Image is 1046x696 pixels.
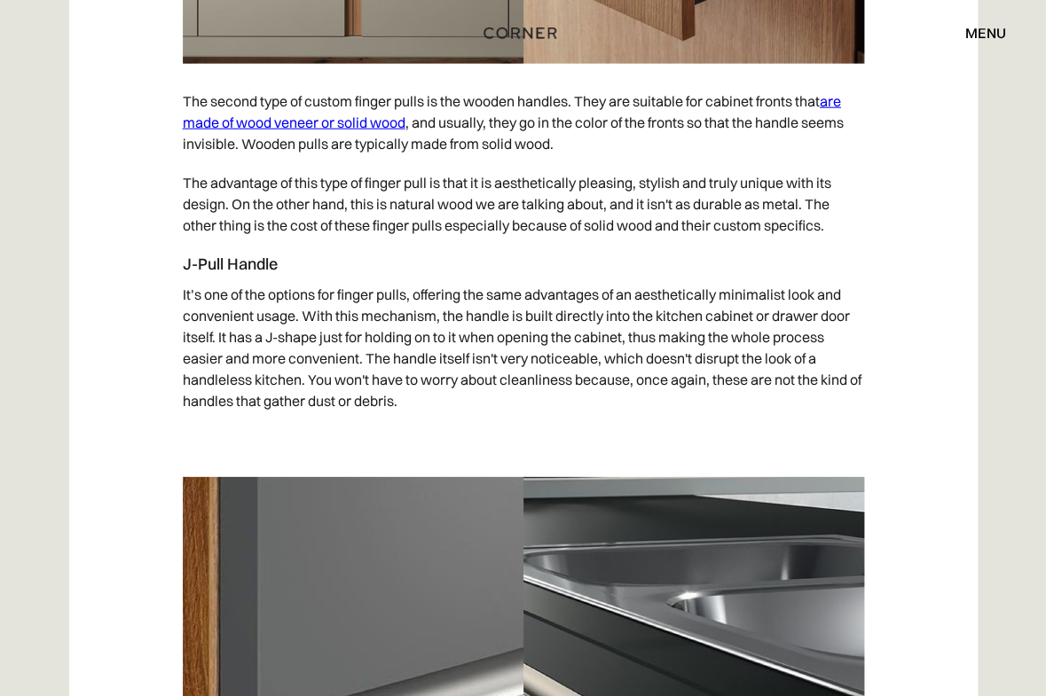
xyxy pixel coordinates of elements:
[183,419,864,458] p: ‍
[183,162,864,244] p: The advantage of this type of finger pull is that it is aesthetically pleasing, stylish and truly...
[183,274,864,419] p: It’s one of the options for finger pulls, offering the same advantages of an aesthetically minima...
[948,18,1006,48] div: menu
[471,21,576,44] a: home
[183,253,864,274] h4: J-Pull Handle
[965,26,1006,40] div: menu
[183,81,864,162] p: The second type of custom finger pulls is the wooden handles. They are suitable for cabinet front...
